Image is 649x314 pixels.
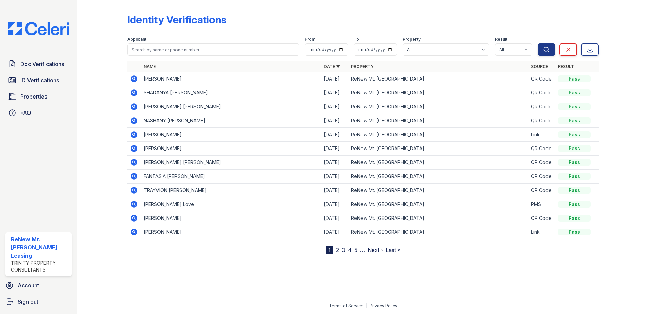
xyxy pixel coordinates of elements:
[324,64,340,69] a: Date ▼
[348,114,529,128] td: ReNew Mt. [GEOGRAPHIC_DATA]
[11,260,69,273] div: Trinity Property Consultants
[5,90,72,103] a: Properties
[360,246,365,254] span: …
[141,114,321,128] td: NASHANY [PERSON_NAME]
[141,156,321,170] td: [PERSON_NAME] [PERSON_NAME]
[141,225,321,239] td: [PERSON_NAME]
[321,211,348,225] td: [DATE]
[354,247,357,254] a: 5
[144,64,156,69] a: Name
[348,72,529,86] td: ReNew Mt. [GEOGRAPHIC_DATA]
[558,117,591,124] div: Pass
[321,100,348,114] td: [DATE]
[348,197,529,211] td: ReNew Mt. [GEOGRAPHIC_DATA]
[141,142,321,156] td: [PERSON_NAME]
[403,37,421,42] label: Property
[348,86,529,100] td: ReNew Mt. [GEOGRAPHIC_DATA]
[528,72,555,86] td: QR Code
[321,170,348,184] td: [DATE]
[11,235,69,260] div: ReNew Mt. [PERSON_NAME] Leasing
[528,197,555,211] td: PMS
[321,114,348,128] td: [DATE]
[321,184,348,197] td: [DATE]
[528,184,555,197] td: QR Code
[528,114,555,128] td: QR Code
[141,100,321,114] td: [PERSON_NAME] [PERSON_NAME]
[3,279,74,292] a: Account
[321,156,348,170] td: [DATE]
[5,106,72,120] a: FAQ
[20,76,59,84] span: ID Verifications
[127,37,146,42] label: Applicant
[528,211,555,225] td: QR Code
[558,89,591,96] div: Pass
[348,247,352,254] a: 4
[528,225,555,239] td: Link
[141,72,321,86] td: [PERSON_NAME]
[342,247,345,254] a: 3
[348,142,529,156] td: ReNew Mt. [GEOGRAPHIC_DATA]
[20,60,64,68] span: Doc Verifications
[321,72,348,86] td: [DATE]
[558,215,591,222] div: Pass
[348,128,529,142] td: ReNew Mt. [GEOGRAPHIC_DATA]
[348,225,529,239] td: ReNew Mt. [GEOGRAPHIC_DATA]
[336,247,339,254] a: 2
[348,100,529,114] td: ReNew Mt. [GEOGRAPHIC_DATA]
[305,37,315,42] label: From
[3,295,74,309] a: Sign out
[366,303,367,308] div: |
[528,142,555,156] td: QR Code
[348,184,529,197] td: ReNew Mt. [GEOGRAPHIC_DATA]
[141,184,321,197] td: TRAYVION [PERSON_NAME]
[495,37,507,42] label: Result
[5,73,72,87] a: ID Verifications
[3,22,74,35] img: CE_Logo_Blue-a8612792a0a2168367f1c8372b55b34899dd931a85d93a1a3d3e32e68fde9ad4.png
[141,170,321,184] td: FANTASIA [PERSON_NAME]
[386,247,401,254] a: Last »
[558,201,591,208] div: Pass
[127,43,299,56] input: Search by name or phone number
[141,197,321,211] td: [PERSON_NAME] Love
[558,229,591,235] div: Pass
[20,92,47,101] span: Properties
[531,64,548,69] a: Source
[18,281,39,290] span: Account
[528,100,555,114] td: QR Code
[558,145,591,152] div: Pass
[321,225,348,239] td: [DATE]
[329,303,364,308] a: Terms of Service
[558,159,591,166] div: Pass
[528,170,555,184] td: QR Code
[558,75,591,82] div: Pass
[321,197,348,211] td: [DATE]
[141,211,321,225] td: [PERSON_NAME]
[326,246,333,254] div: 1
[348,170,529,184] td: ReNew Mt. [GEOGRAPHIC_DATA]
[351,64,374,69] a: Property
[558,187,591,194] div: Pass
[558,64,574,69] a: Result
[558,173,591,180] div: Pass
[558,103,591,110] div: Pass
[348,211,529,225] td: ReNew Mt. [GEOGRAPHIC_DATA]
[321,142,348,156] td: [DATE]
[354,37,359,42] label: To
[368,247,383,254] a: Next ›
[528,128,555,142] td: Link
[141,128,321,142] td: [PERSON_NAME]
[348,156,529,170] td: ReNew Mt. [GEOGRAPHIC_DATA]
[321,86,348,100] td: [DATE]
[528,86,555,100] td: QR Code
[528,156,555,170] td: QR Code
[141,86,321,100] td: SHADANYA [PERSON_NAME]
[127,14,226,26] div: Identity Verifications
[321,128,348,142] td: [DATE]
[18,298,38,306] span: Sign out
[558,131,591,138] div: Pass
[5,57,72,71] a: Doc Verifications
[370,303,397,308] a: Privacy Policy
[20,109,31,117] span: FAQ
